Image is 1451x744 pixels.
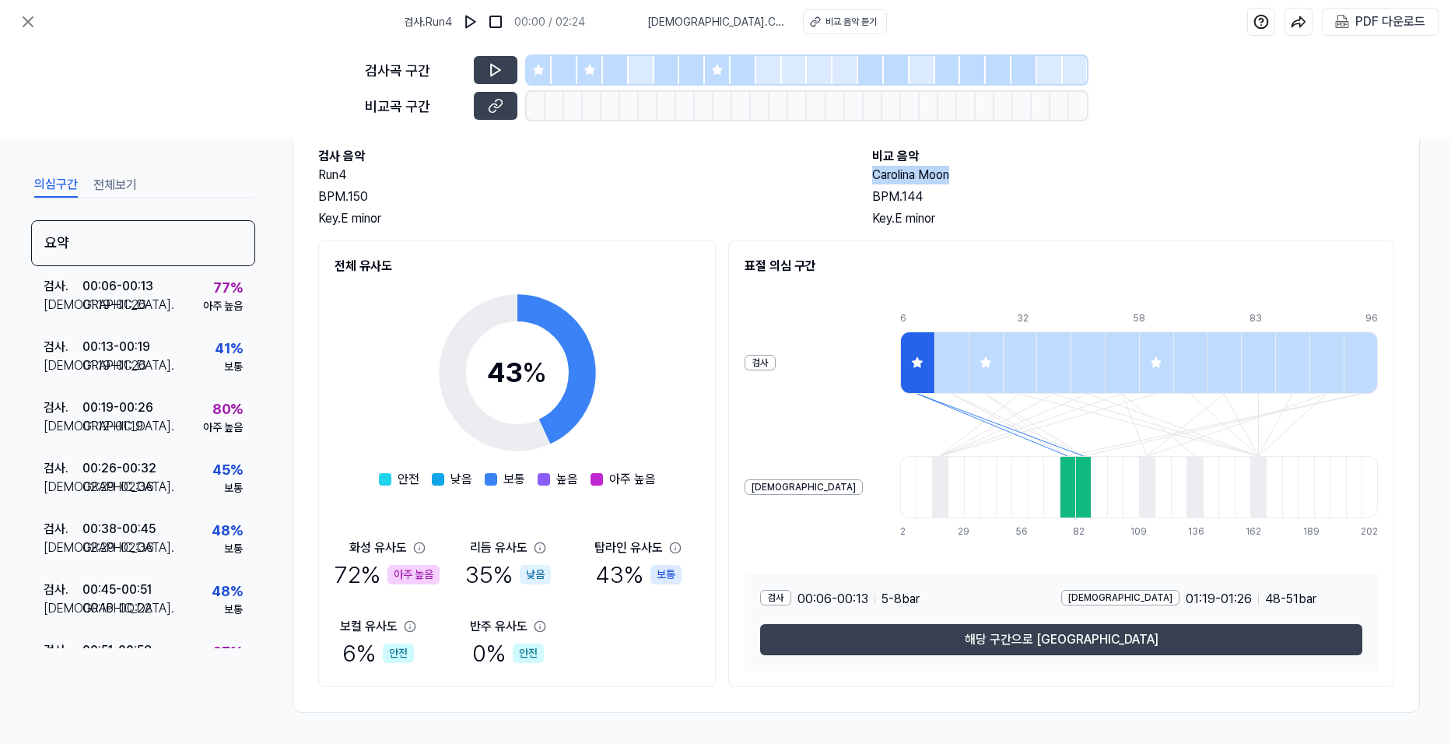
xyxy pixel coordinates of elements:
div: 00:26 - 00:32 [82,459,156,478]
div: 00:06 - 00:13 [82,277,153,296]
div: 검사곡 구간 [365,60,464,81]
div: 58 [1133,311,1167,325]
div: 안전 [513,644,544,663]
div: 검사 [745,355,776,370]
div: 01:19 - 01:26 [82,296,146,314]
span: 5 - 8 bar [881,590,920,609]
button: PDF 다운로드 [1332,9,1428,35]
span: 안전 [398,470,419,489]
img: PDF Download [1335,15,1349,29]
div: [DEMOGRAPHIC_DATA] . [44,356,82,375]
div: Key. E minor [872,209,1395,228]
span: 00:06 - 00:13 [797,590,868,609]
button: 비교 음악 듣기 [803,9,887,34]
div: 보통 [224,602,243,618]
span: % [522,356,547,389]
div: 보통 [224,541,243,557]
div: 보컬 유사도 [340,617,398,636]
span: 아주 높음 [609,470,656,489]
button: 전체보기 [93,173,137,198]
img: share [1291,14,1306,30]
div: 요약 [31,220,255,266]
div: 검사 . [44,277,82,296]
div: 검사 . [44,338,82,356]
div: 00:16 - 00:22 [82,599,152,618]
div: 48 % [212,581,243,602]
div: [DEMOGRAPHIC_DATA] . [44,417,82,436]
div: 00:19 - 00:26 [82,398,153,417]
div: 00:51 - 00:58 [82,641,152,660]
div: BPM. 150 [318,188,841,206]
div: 43 [487,352,547,394]
h2: 검사 음악 [318,147,841,166]
div: 32 [1017,311,1051,325]
div: 00:45 - 00:51 [82,581,152,599]
span: 48 - 51 bar [1265,590,1316,609]
div: 반주 유사도 [470,617,527,636]
div: [DEMOGRAPHIC_DATA] [1061,590,1179,605]
div: 00:13 - 00:19 [82,338,150,356]
span: 01:19 - 01:26 [1186,590,1252,609]
div: 45 % [212,459,243,480]
button: 의심구간 [34,173,78,198]
div: 보통 [224,480,243,497]
div: 검사 [760,590,791,605]
div: 35 % [465,557,551,592]
div: 검사 . [44,641,82,660]
div: 67 % [212,641,243,662]
div: 아주 높음 [203,419,243,436]
div: [DEMOGRAPHIC_DATA] . [44,599,82,618]
div: PDF 다운로드 [1355,12,1425,32]
div: 리듬 유사도 [470,539,527,557]
div: 안전 [383,644,414,663]
div: [DEMOGRAPHIC_DATA] . [44,539,82,557]
div: 보통 [224,359,243,375]
img: help [1253,14,1269,30]
div: 82 [1073,525,1088,539]
h2: Carolina Moon [872,166,1395,184]
div: 72 % [335,557,440,592]
div: 비교곡 구간 [365,96,464,117]
div: 검사 . [44,398,82,417]
div: 보통 [650,565,682,584]
div: 80 % [212,398,243,419]
div: [DEMOGRAPHIC_DATA] . [44,296,82,314]
div: 162 [1246,525,1261,539]
button: 해당 구간으로 [GEOGRAPHIC_DATA] [760,624,1362,655]
div: Key. E minor [318,209,841,228]
h2: Run4 [318,166,841,184]
div: 56 [1015,525,1031,539]
div: 00:38 - 00:45 [82,520,156,539]
div: 202 [1361,525,1378,539]
span: 보통 [503,470,525,489]
div: 탑라인 유사도 [594,539,663,557]
div: 검사 . [44,459,82,478]
div: 29 [958,525,973,539]
div: 6 % [342,636,414,671]
div: 77 % [213,277,243,298]
div: 02:29 - 02:36 [82,478,154,497]
div: 02:29 - 02:36 [82,539,154,557]
div: 6 [900,311,934,325]
span: 검사 . Run4 [404,14,452,30]
div: 2 [900,525,916,539]
div: 48 % [212,520,243,541]
div: BPM. 144 [872,188,1395,206]
div: 아주 높음 [387,565,440,584]
div: 43 % [595,557,682,592]
span: [DEMOGRAPHIC_DATA] . Carolina Moon [647,14,784,30]
div: [DEMOGRAPHIC_DATA] [745,479,863,495]
div: [DEMOGRAPHIC_DATA] . [44,478,82,497]
h2: 표절 의심 구간 [745,257,1378,275]
div: 136 [1188,525,1204,539]
div: 0 % [472,636,544,671]
div: 96 [1365,311,1378,325]
div: 낮음 [520,565,551,584]
div: 83 [1249,311,1284,325]
div: 41 % [215,338,243,359]
div: 검사 . [44,520,82,539]
div: 화성 유사도 [349,539,407,557]
div: 아주 높음 [203,298,243,314]
div: 검사 . [44,581,82,599]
